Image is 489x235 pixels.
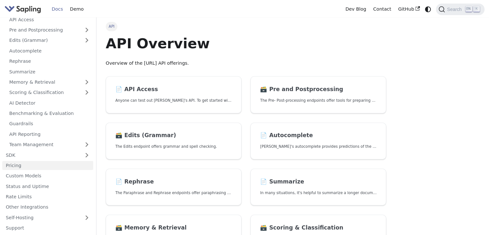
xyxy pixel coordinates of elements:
[115,132,232,139] h2: Edits (Grammar)
[370,4,395,14] a: Contact
[260,144,376,150] p: Sapling's autocomplete provides predictions of the next few characters or words
[106,22,386,31] nav: Breadcrumbs
[5,5,43,14] a: Sapling.ai
[106,60,386,67] p: Overview of the [URL] API offerings.
[115,144,232,150] p: The Edits endpoint offers grammar and spell checking.
[6,57,93,66] a: Rephrase
[115,224,232,231] h2: Memory & Retrieval
[106,35,386,52] h1: API Overview
[2,202,93,212] a: Other Integrations
[106,169,241,206] a: 📄️ RephraseThe Paraphrase and Rephrase endpoints offer paraphrasing for particular styles.
[115,86,232,93] h2: API Access
[250,123,386,160] a: 📄️ Autocomplete[PERSON_NAME]'s autocomplete provides predictions of the next few characters or words
[80,150,93,160] button: Expand sidebar category 'SDK'
[6,67,93,76] a: Summarize
[6,98,93,108] a: AI Detector
[115,190,232,196] p: The Paraphrase and Rephrase endpoints offer paraphrasing for particular styles.
[6,140,93,149] a: Team Management
[6,46,93,55] a: Autocomplete
[6,88,93,97] a: Scoring & Classification
[106,123,241,160] a: 🗃️ Edits (Grammar)The Edits endpoint offers grammar and spell checking.
[5,5,41,14] img: Sapling.ai
[2,213,93,222] a: Self-Hosting
[2,161,93,170] a: Pricing
[115,98,232,104] p: Anyone can test out Sapling's API. To get started with the API, simply:
[250,169,386,206] a: 📄️ SummarizeIn many situations, it's helpful to summarize a longer document into a shorter, more ...
[473,6,480,12] kbd: K
[115,178,232,185] h2: Rephrase
[2,223,93,233] a: Support
[6,15,93,24] a: API Access
[436,4,484,15] button: Search (Ctrl+K)
[2,192,93,202] a: Rate Limits
[6,129,93,139] a: API Reporting
[6,25,93,35] a: Pre and Postprocessing
[260,132,376,139] h2: Autocomplete
[260,190,376,196] p: In many situations, it's helpful to summarize a longer document into a shorter, more easily diges...
[67,4,87,14] a: Demo
[2,171,93,181] a: Custom Models
[48,4,67,14] a: Docs
[2,182,93,191] a: Status and Uptime
[342,4,369,14] a: Dev Blog
[423,5,433,14] button: Switch between dark and light mode (currently system mode)
[106,22,118,31] span: API
[260,178,376,185] h2: Summarize
[6,109,93,118] a: Benchmarking & Evaluation
[6,78,93,87] a: Memory & Retrieval
[260,224,376,231] h2: Scoring & Classification
[6,36,93,45] a: Edits (Grammar)
[250,76,386,113] a: 🗃️ Pre and PostprocessingThe Pre- Post-processing endpoints offer tools for preparing your text d...
[394,4,423,14] a: GitHub
[445,7,466,12] span: Search
[2,150,80,160] a: SDK
[6,119,93,128] a: Guardrails
[260,86,376,93] h2: Pre and Postprocessing
[260,98,376,104] p: The Pre- Post-processing endpoints offer tools for preparing your text data for ingestation as we...
[106,76,241,113] a: 📄️ API AccessAnyone can test out [PERSON_NAME]'s API. To get started with the API, simply:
